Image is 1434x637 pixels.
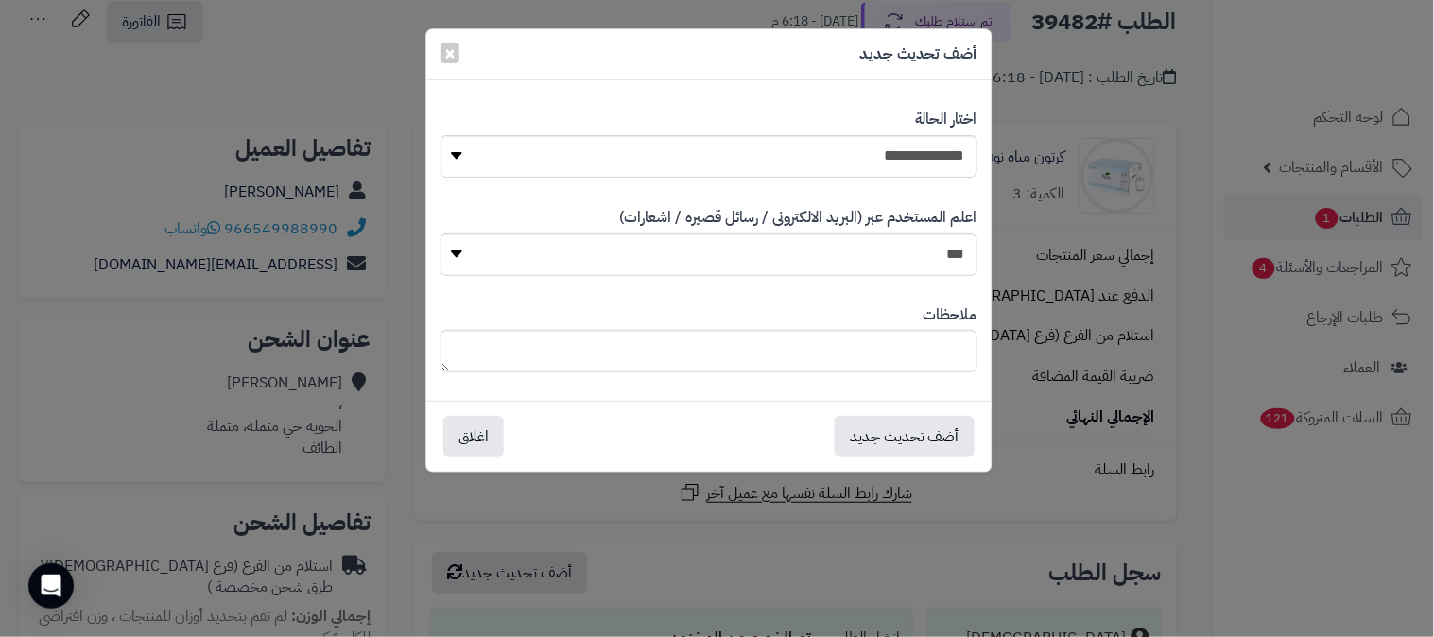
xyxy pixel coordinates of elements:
label: ملاحظات [924,304,977,326]
span: × [444,39,456,67]
label: اعلم المستخدم عبر (البريد الالكترونى / رسائل قصيره / اشعارات) [619,207,977,229]
button: اغلاق [443,416,504,457]
button: Close [441,43,459,63]
button: أضف تحديث جديد [835,416,975,457]
label: اختار الحالة [915,109,977,130]
h5: أضف تحديث جديد [859,43,977,65]
div: Open Intercom Messenger [28,563,74,609]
